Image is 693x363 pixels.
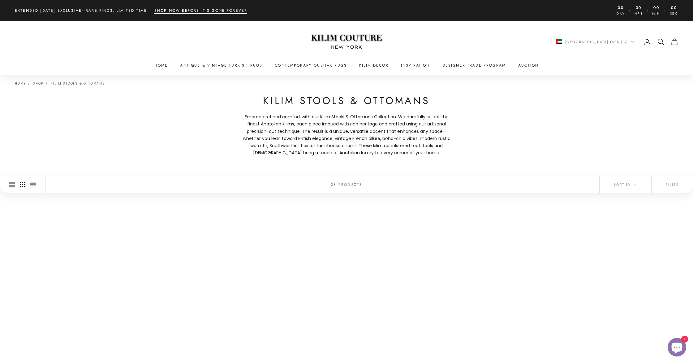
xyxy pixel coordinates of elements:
a: Home [15,81,26,86]
nav: Primary navigation [15,62,678,68]
span: : [647,7,649,14]
span: Day [617,11,625,16]
p: Extended [DATE] Exclusive—Rare Finds, Limited Time [15,7,147,14]
nav: Secondary navigation [556,38,678,46]
summary: Kilim Decor [359,62,389,68]
a: Home [154,62,168,68]
img: Logo of Kilim Couture New York [308,27,385,56]
span: Min [652,11,660,16]
button: Switch to smaller product images [20,176,25,193]
a: Auction [518,62,539,68]
h1: Kilim Stools & Ottomans [241,94,452,107]
nav: Breadcrumb [15,81,105,85]
a: Contemporary Oushak Rugs [275,62,347,68]
countdown-timer: This offer expires on September 7, 2025 at 11:59 pm [617,5,678,16]
span: Sec [670,11,678,16]
button: Switch to larger product images [9,176,15,193]
inbox-online-store-chat: Shopify online store chat [666,338,688,358]
a: Designer Trade Program [442,62,506,68]
button: Change country or currency [556,39,634,45]
p: 28 products [331,181,362,188]
button: Filter [652,176,693,193]
button: Sort by [600,176,651,193]
span: : [664,7,666,14]
countdown-timer-flip: 00 [617,5,625,11]
countdown-timer-flip: 00 [652,5,660,11]
span: [GEOGRAPHIC_DATA] (AED د.إ) [565,39,628,45]
a: Kilim Stools & Ottomans [50,81,105,86]
img: United Arab Emirates [556,39,562,44]
a: Inspiration [401,62,430,68]
a: Shop Now Before It's Gone Forever [154,7,247,14]
button: Switch to compact product images [30,176,36,193]
countdown-timer-flip: 00 [635,5,643,11]
span: Sort by [614,182,637,187]
span: : [629,7,631,14]
countdown-timer-flip: 00 [670,5,678,11]
span: Hrs [635,11,643,16]
a: Shop [33,81,43,86]
a: Antique & Vintage Turkish Rugs [180,62,262,68]
span: Embrace refined comfort with our Kilim Stools & Ottomans Collection. We carefully select the fine... [241,113,452,156]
